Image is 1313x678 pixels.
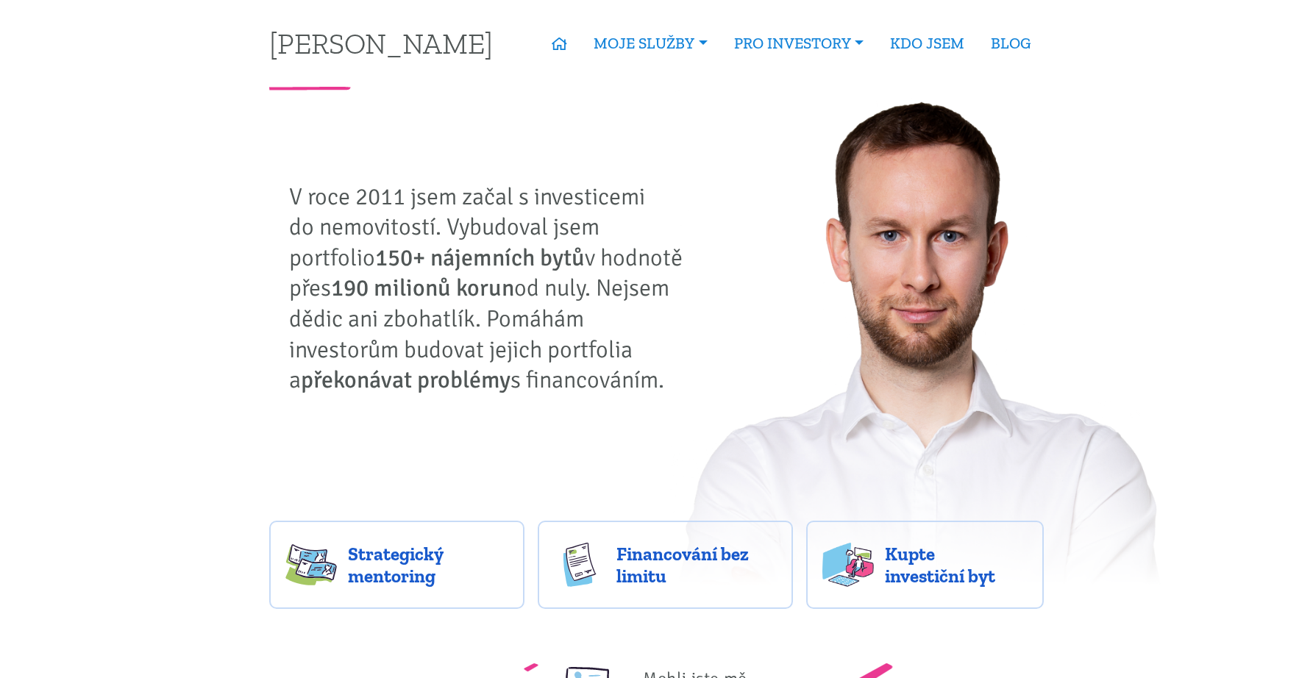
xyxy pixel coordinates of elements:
[580,26,720,60] a: MOJE SLUŽBY
[269,521,524,609] a: Strategický mentoring
[301,365,510,394] strong: překonávat problémy
[806,521,1044,609] a: Kupte investiční byt
[822,543,874,587] img: flats
[885,543,1028,587] span: Kupte investiční byt
[289,182,694,396] p: V roce 2011 jsem začal s investicemi do nemovitostí. Vybudoval jsem portfolio v hodnotě přes od n...
[978,26,1044,60] a: BLOG
[285,543,337,587] img: strategy
[331,274,514,302] strong: 190 milionů korun
[554,543,605,587] img: finance
[348,543,508,587] span: Strategický mentoring
[538,521,793,609] a: Financování bez limitu
[877,26,978,60] a: KDO JSEM
[721,26,877,60] a: PRO INVESTORY
[269,29,493,57] a: [PERSON_NAME]
[375,243,585,272] strong: 150+ nájemních bytů
[616,543,777,587] span: Financování bez limitu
